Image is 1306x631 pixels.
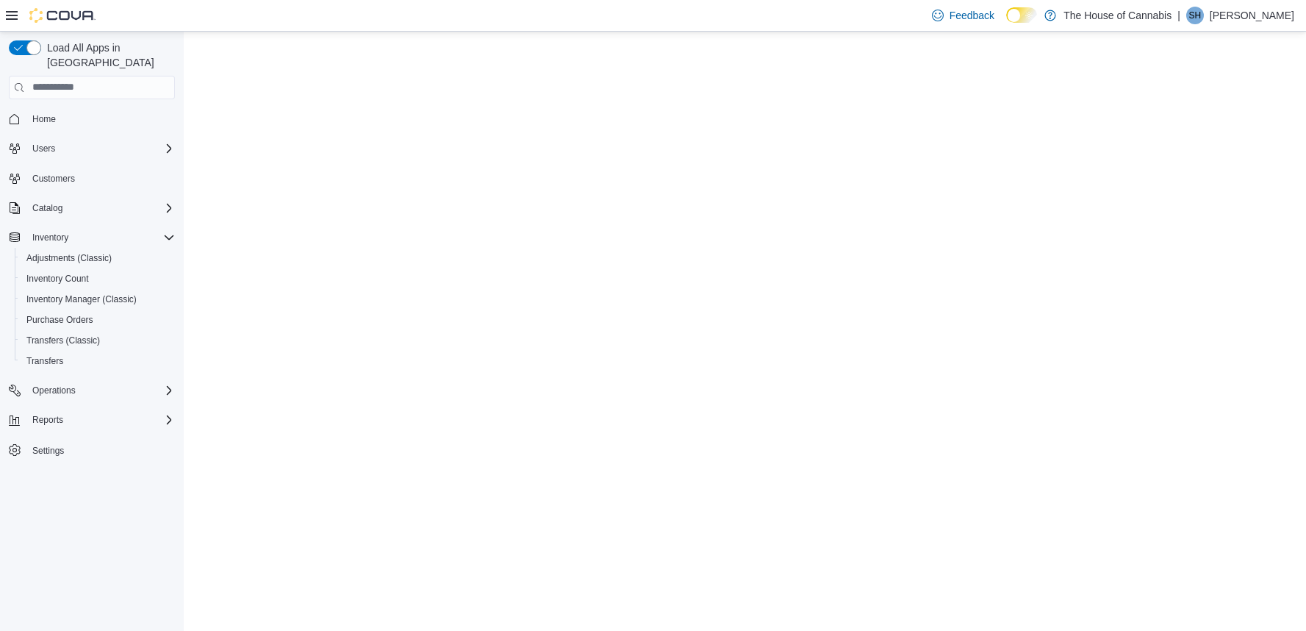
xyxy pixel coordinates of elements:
span: Settings [32,445,64,457]
span: Transfers (Classic) [21,332,175,349]
a: Feedback [926,1,1000,30]
span: Home [32,113,56,125]
a: Purchase Orders [21,311,99,329]
button: Users [3,138,181,159]
span: Reports [26,411,175,429]
a: Transfers [21,352,69,370]
span: Operations [32,385,76,396]
a: Settings [26,442,70,460]
a: Inventory Count [21,270,95,288]
button: Inventory Manager (Classic) [15,289,181,310]
button: Transfers [15,351,181,371]
span: Customers [32,173,75,185]
img: Cova [29,8,96,23]
span: Load All Apps in [GEOGRAPHIC_DATA] [41,40,175,70]
p: | [1177,7,1180,24]
button: Catalog [3,198,181,218]
input: Dark Mode [1006,7,1037,23]
span: Catalog [26,199,175,217]
span: Adjustments (Classic) [26,252,112,264]
span: Users [26,140,175,157]
button: Operations [3,380,181,401]
span: Inventory Count [21,270,175,288]
span: Home [26,110,175,128]
span: Operations [26,382,175,399]
button: Purchase Orders [15,310,181,330]
span: Purchase Orders [21,311,175,329]
button: Reports [3,410,181,430]
span: Inventory Manager (Classic) [21,290,175,308]
button: Users [26,140,61,157]
button: Adjustments (Classic) [15,248,181,268]
button: Inventory [26,229,74,246]
span: SH [1189,7,1202,24]
span: Feedback [950,8,994,23]
a: Adjustments (Classic) [21,249,118,267]
button: Operations [26,382,82,399]
div: Sam Hilchie [1186,7,1204,24]
button: Inventory [3,227,181,248]
span: Inventory [32,232,68,243]
span: Settings [26,441,175,459]
p: [PERSON_NAME] [1210,7,1294,24]
span: Purchase Orders [26,314,93,326]
span: Inventory [26,229,175,246]
span: Inventory Count [26,273,89,285]
span: Customers [26,169,175,188]
button: Transfers (Classic) [15,330,181,351]
p: The House of Cannabis [1063,7,1172,24]
span: Users [32,143,55,154]
nav: Complex example [9,102,175,499]
button: Home [3,108,181,129]
a: Home [26,110,62,128]
span: Reports [32,414,63,426]
button: Customers [3,168,181,189]
span: Adjustments (Classic) [21,249,175,267]
span: Transfers (Classic) [26,335,100,346]
span: Transfers [26,355,63,367]
span: Inventory Manager (Classic) [26,293,137,305]
span: Catalog [32,202,62,214]
a: Inventory Manager (Classic) [21,290,143,308]
button: Catalog [26,199,68,217]
span: Dark Mode [1006,23,1007,24]
button: Reports [26,411,69,429]
span: Transfers [21,352,175,370]
a: Transfers (Classic) [21,332,106,349]
button: Inventory Count [15,268,181,289]
a: Customers [26,170,81,188]
button: Settings [3,439,181,460]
